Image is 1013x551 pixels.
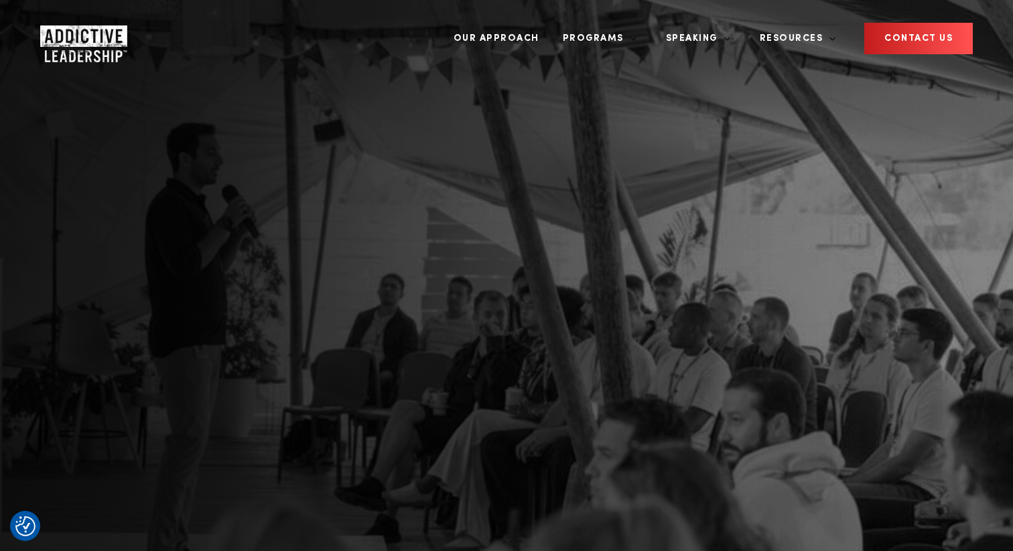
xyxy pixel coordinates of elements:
a: CONTACT US [864,23,973,54]
button: Consent Preferences [15,516,36,536]
a: Home [40,25,121,52]
a: Resources [750,13,837,64]
img: Revisit consent button [15,516,36,536]
a: Our Approach [444,13,549,64]
a: Speaking [656,13,731,64]
a: Programs [553,13,637,64]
